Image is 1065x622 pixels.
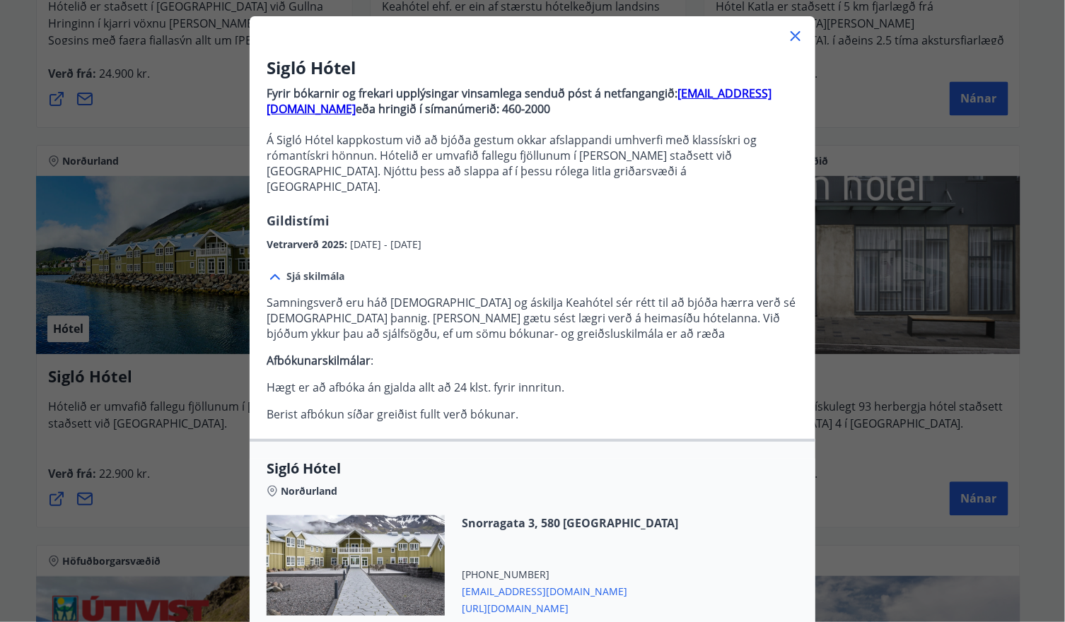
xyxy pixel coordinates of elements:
span: Snorragata 3, 580 [GEOGRAPHIC_DATA] [462,515,678,531]
p: Berist afbókun síðar greiðist fullt verð bókunar. [267,406,798,422]
h3: Sigló Hótel [267,56,798,80]
p: : [267,353,798,368]
strong: Afbókunarskilmálar [267,353,371,368]
span: Gildistími [267,212,330,229]
strong: Fyrir bókarnir og frekari upplýsingar vinsamlega senduð póst á netfangangið: [267,86,677,101]
span: Sjá skilmála [286,269,344,283]
span: [DATE] - [DATE] [350,237,421,251]
p: Samningsverð eru háð [DEMOGRAPHIC_DATA] og áskilja Keahótel sér rétt til að bjóða hærra verð sé [... [267,295,798,341]
span: Sigló Hótel [267,459,798,479]
a: [EMAIL_ADDRESS][DOMAIN_NAME] [267,86,772,117]
span: Vetrarverð 2025 : [267,237,350,251]
span: Norðurland [281,484,337,498]
p: Á Sigló Hótel kappkostum við að bjóða gestum okkar afslappandi umhverfi með klassískri og rómantí... [267,132,798,194]
strong: eða hringið í símanúmerið: 460-2000 [356,101,550,117]
p: Hægt er að afbóka án gjalda allt að 24 klst. fyrir innritun. [267,380,798,395]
